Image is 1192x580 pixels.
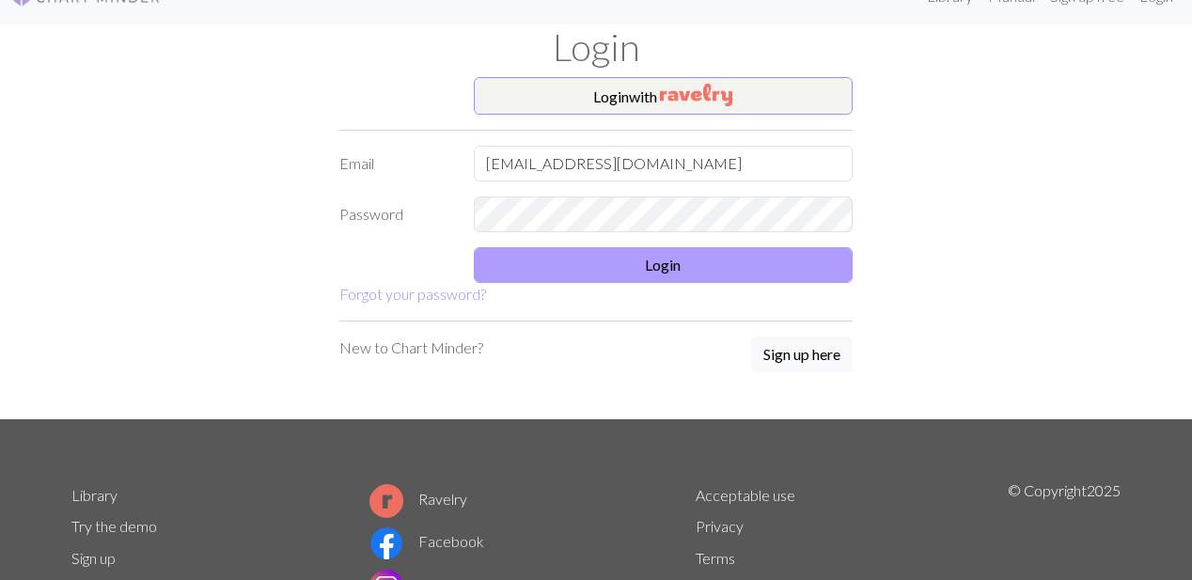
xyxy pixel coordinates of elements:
[71,517,157,535] a: Try the demo
[369,484,403,518] img: Ravelry logo
[369,526,403,560] img: Facebook logo
[339,337,483,359] p: New to Chart Minder?
[696,517,744,535] a: Privacy
[339,285,486,303] a: Forgot your password?
[474,247,854,283] button: Login
[751,337,853,372] button: Sign up here
[369,532,484,550] a: Facebook
[751,337,853,374] a: Sign up here
[60,24,1132,70] h1: Login
[71,486,118,504] a: Library
[660,84,732,106] img: Ravelry
[696,549,735,567] a: Terms
[474,77,854,115] button: Loginwith
[328,196,463,232] label: Password
[696,486,795,504] a: Acceptable use
[369,490,467,508] a: Ravelry
[328,146,463,181] label: Email
[71,549,116,567] a: Sign up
